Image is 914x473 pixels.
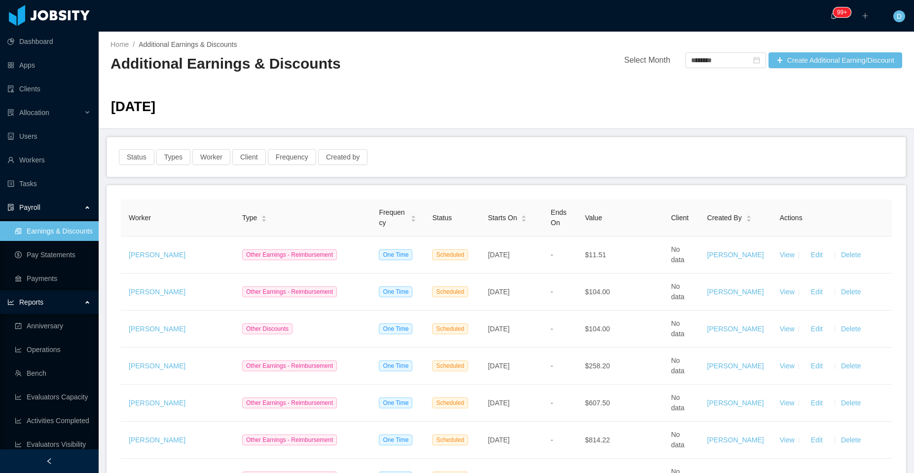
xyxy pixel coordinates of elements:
[707,288,764,296] a: [PERSON_NAME]
[261,214,267,221] div: Sort
[19,203,40,211] span: Payroll
[15,340,91,359] a: icon: line-chartOperations
[379,397,412,408] span: One Time
[15,316,91,336] a: icon: carry-outAnniversary
[15,363,91,383] a: icon: teamBench
[19,109,49,117] span: Allocation
[129,288,185,296] a: [PERSON_NAME]
[551,288,553,296] span: -
[585,362,610,370] span: $258.20
[261,214,267,217] i: icon: caret-up
[551,362,553,370] span: -
[780,251,795,259] a: View
[110,54,507,74] h2: Additional Earnings & Discounts
[15,221,91,241] a: icon: reconciliationEarnings & Discounts
[707,213,742,223] span: Created By
[411,218,416,221] i: icon: caret-down
[488,325,510,333] span: [DATE]
[7,299,14,306] i: icon: line-chart
[803,321,831,337] button: Edit
[7,55,91,75] a: icon: appstoreApps
[379,360,412,371] span: One Time
[671,245,684,264] span: No data
[129,362,185,370] a: [PERSON_NAME]
[780,399,795,407] a: View
[111,99,155,114] span: [DATE]
[897,10,902,22] span: D
[780,362,795,370] a: View
[803,247,831,263] button: Edit
[671,214,689,222] span: Client
[803,395,831,411] button: Edit
[432,214,452,222] span: Status
[379,249,412,260] span: One Time
[379,323,412,334] span: One Time
[780,288,795,296] a: View
[318,149,367,165] button: Created by
[551,399,553,407] span: -
[379,434,412,445] span: One Time
[833,7,851,17] sup: 332
[7,150,91,170] a: icon: userWorkers
[671,394,684,412] span: No data
[839,432,863,448] button: Delete
[261,218,267,221] i: icon: caret-down
[551,208,567,227] span: Ends On
[15,269,91,288] a: icon: bankPayments
[780,325,795,333] a: View
[129,436,185,444] a: [PERSON_NAME]
[242,213,257,223] span: Type
[488,213,517,223] span: Starts On
[753,57,760,64] i: icon: calendar
[780,214,803,222] span: Actions
[803,358,831,374] button: Edit
[379,286,412,297] span: One Time
[15,387,91,407] a: icon: line-chartEvaluators Capacity
[624,56,670,64] span: Select Month
[242,360,337,371] span: Other Earnings - Reimbursement
[411,214,416,217] i: icon: caret-up
[432,397,468,408] span: Scheduled
[15,434,91,454] a: icon: line-chartEvaluators Visibility
[671,282,684,301] span: No data
[110,40,129,48] a: Home
[432,286,468,297] span: Scheduled
[488,251,510,259] span: [DATE]
[707,251,764,259] a: [PERSON_NAME]
[7,109,14,116] i: icon: solution
[119,149,154,165] button: Status
[839,247,863,263] button: Delete
[707,399,764,407] a: [PERSON_NAME]
[488,399,510,407] span: [DATE]
[803,432,831,448] button: Edit
[830,12,837,19] i: icon: bell
[551,251,553,259] span: -
[768,52,902,68] button: icon: plusCreate Additional Earning/Discount
[410,214,416,221] div: Sort
[746,214,752,221] div: Sort
[129,251,185,259] a: [PERSON_NAME]
[671,319,684,338] span: No data
[551,436,553,444] span: -
[129,214,151,222] span: Worker
[585,436,610,444] span: $814.22
[242,397,337,408] span: Other Earnings - Reimbursement
[488,288,510,296] span: [DATE]
[839,358,863,374] button: Delete
[521,214,527,221] div: Sort
[585,325,610,333] span: $104.00
[7,204,14,211] i: icon: file-protect
[242,249,337,260] span: Other Earnings - Reimbursement
[839,321,863,337] button: Delete
[432,360,468,371] span: Scheduled
[139,40,237,48] span: Additional Earnings & Discounts
[746,218,751,221] i: icon: caret-down
[862,12,869,19] i: icon: plus
[707,325,764,333] a: [PERSON_NAME]
[7,79,91,99] a: icon: auditClients
[242,323,292,334] span: Other Discounts
[192,149,230,165] button: Worker
[129,399,185,407] a: [PERSON_NAME]
[7,32,91,51] a: icon: pie-chartDashboard
[156,149,190,165] button: Types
